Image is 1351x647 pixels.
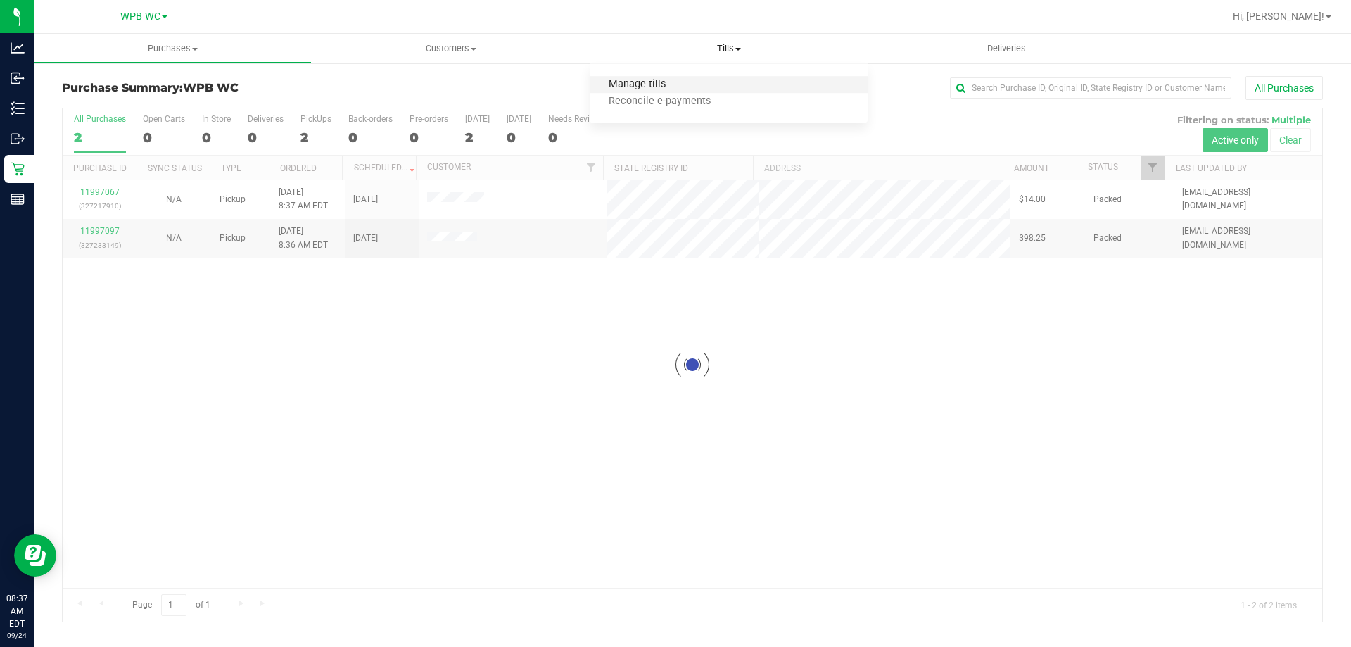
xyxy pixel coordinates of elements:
p: 09/24 [6,630,27,641]
inline-svg: Reports [11,192,25,206]
a: Purchases [34,34,312,63]
span: Deliveries [968,42,1045,55]
span: Manage tills [590,79,685,91]
button: All Purchases [1245,76,1323,100]
span: Tills [590,42,868,55]
a: Customers [312,34,590,63]
inline-svg: Inbound [11,71,25,85]
inline-svg: Retail [11,162,25,176]
span: Reconcile e-payments [590,96,730,108]
a: Deliveries [868,34,1146,63]
iframe: Resource center [14,534,56,577]
a: Tills Manage tills Reconcile e-payments [590,34,868,63]
inline-svg: Analytics [11,41,25,55]
h3: Purchase Summary: [62,82,482,94]
span: Purchases [34,42,311,55]
span: Customers [312,42,589,55]
span: WPB WC [183,81,239,94]
span: WPB WC [120,11,160,23]
input: Search Purchase ID, Original ID, State Registry ID or Customer Name... [950,77,1231,99]
inline-svg: Inventory [11,101,25,115]
span: Hi, [PERSON_NAME]! [1233,11,1324,22]
inline-svg: Outbound [11,132,25,146]
p: 08:37 AM EDT [6,592,27,630]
